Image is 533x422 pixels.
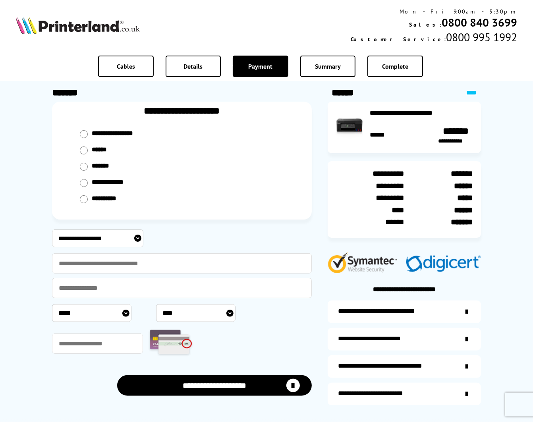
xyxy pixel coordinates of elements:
[328,301,481,323] a: additional-ink
[328,355,481,378] a: additional-cables
[328,383,481,405] a: secure-website
[409,21,442,28] span: Sales:
[351,8,517,15] div: Mon - Fri 9:00am - 5:30pm
[382,62,408,70] span: Complete
[249,62,273,70] span: Payment
[117,62,135,70] span: Cables
[315,62,341,70] span: Summary
[351,36,446,43] span: Customer Service:
[16,17,140,34] img: Printerland Logo
[446,30,517,44] span: 0800 995 1992
[328,328,481,351] a: items-arrive
[442,15,517,30] a: 0800 840 3699
[183,62,203,70] span: Details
